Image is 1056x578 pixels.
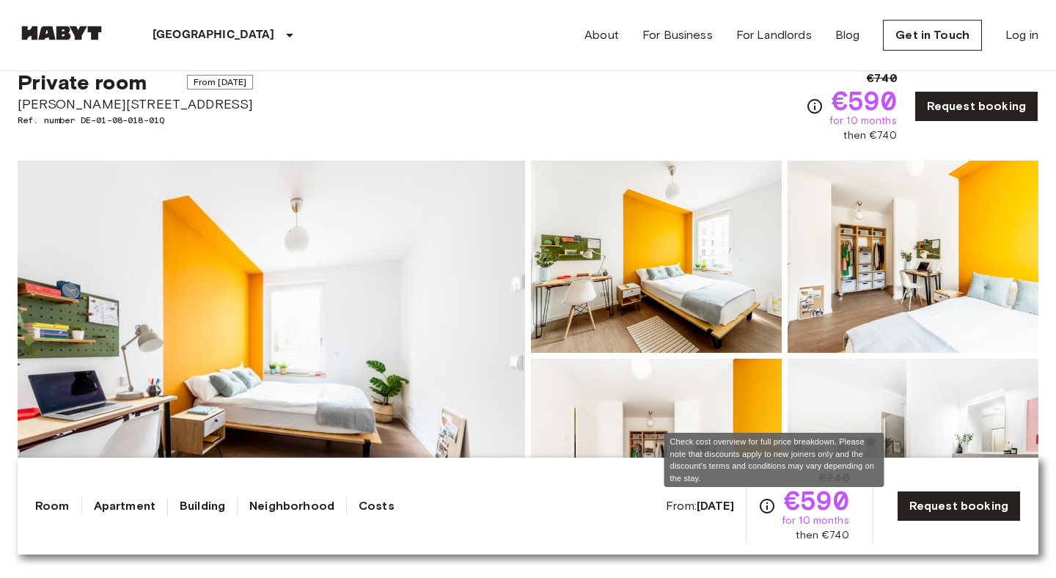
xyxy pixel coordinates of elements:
[35,497,70,515] a: Room
[832,87,897,114] span: €590
[788,161,1038,353] img: Picture of unit DE-01-08-018-01Q
[94,497,155,515] a: Apartment
[18,95,253,114] span: [PERSON_NAME][STREET_ADDRESS]
[829,114,897,128] span: for 10 months
[18,26,106,40] img: Habyt
[796,528,848,543] span: then €740
[1005,26,1038,44] a: Log in
[531,161,782,353] img: Picture of unit DE-01-08-018-01Q
[843,128,896,143] span: then €740
[897,491,1021,522] a: Request booking
[584,26,619,44] a: About
[180,497,225,515] a: Building
[782,513,849,528] span: for 10 months
[18,161,525,551] img: Marketing picture of unit DE-01-08-018-01Q
[883,20,982,51] a: Get in Touch
[736,26,812,44] a: For Landlords
[784,487,849,513] span: €590
[867,70,897,87] span: €740
[914,91,1038,122] a: Request booking
[666,498,734,514] span: From:
[806,98,824,115] svg: Check cost overview for full price breakdown. Please note that discounts apply to new joiners onl...
[788,359,1038,551] img: Picture of unit DE-01-08-018-01Q
[359,497,395,515] a: Costs
[697,499,734,513] b: [DATE]
[758,497,776,515] svg: Check cost overview for full price breakdown. Please note that discounts apply to new joiners onl...
[187,75,254,89] span: From [DATE]
[18,70,147,95] span: Private room
[835,26,860,44] a: Blog
[664,433,884,487] div: Check cost overview for full price breakdown. Please note that discounts apply to new joiners onl...
[531,359,782,551] img: Picture of unit DE-01-08-018-01Q
[249,497,334,515] a: Neighborhood
[642,26,713,44] a: For Business
[153,26,275,44] p: [GEOGRAPHIC_DATA]
[18,114,253,127] span: Ref. number DE-01-08-018-01Q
